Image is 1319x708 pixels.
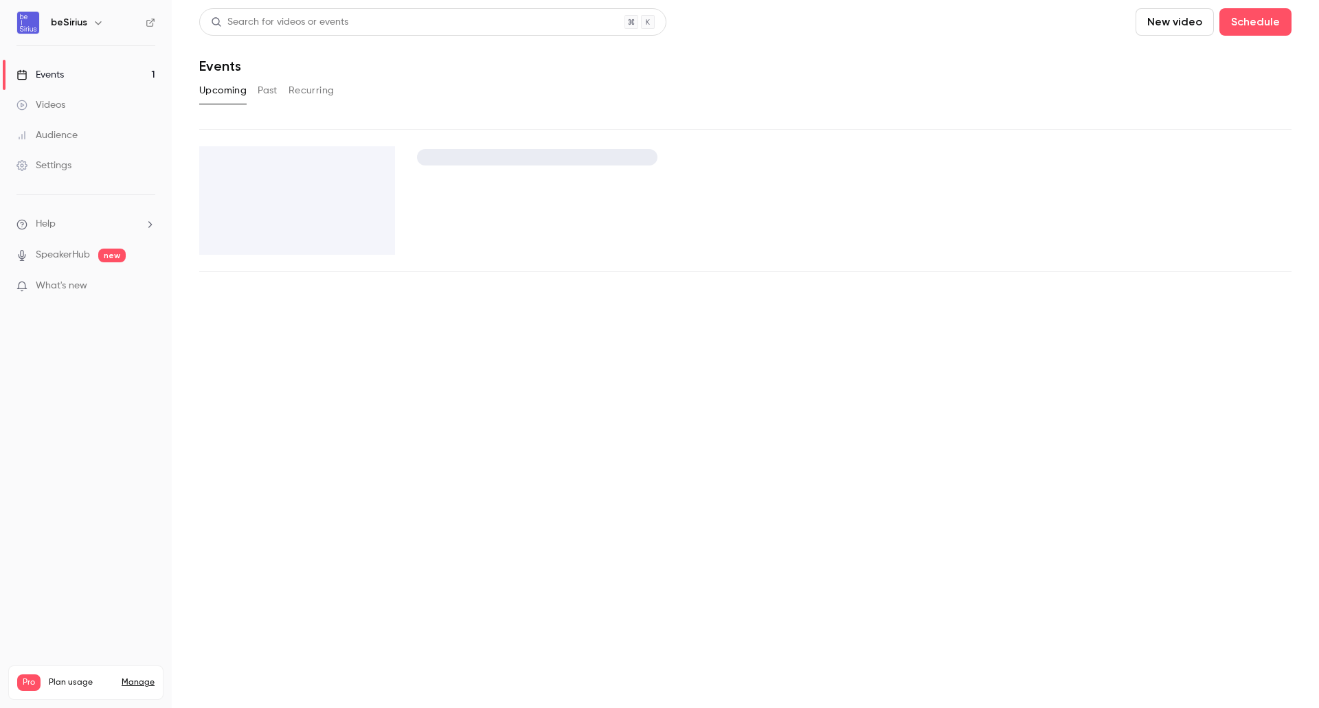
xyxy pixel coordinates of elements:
span: new [98,249,126,262]
div: Videos [16,98,65,112]
a: SpeakerHub [36,248,90,262]
span: What's new [36,279,87,293]
div: Audience [16,128,78,142]
div: Settings [16,159,71,172]
div: Events [16,68,64,82]
a: Manage [122,677,155,688]
span: Plan usage [49,677,113,688]
h6: beSirius [51,16,87,30]
li: help-dropdown-opener [16,217,155,231]
div: Search for videos or events [211,15,348,30]
button: Schedule [1219,8,1292,36]
button: Recurring [289,80,335,102]
span: Pro [17,674,41,691]
iframe: Noticeable Trigger [139,280,155,293]
img: beSirius [17,12,39,34]
span: Help [36,217,56,231]
button: New video [1136,8,1214,36]
h1: Events [199,58,241,74]
button: Upcoming [199,80,247,102]
button: Past [258,80,278,102]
